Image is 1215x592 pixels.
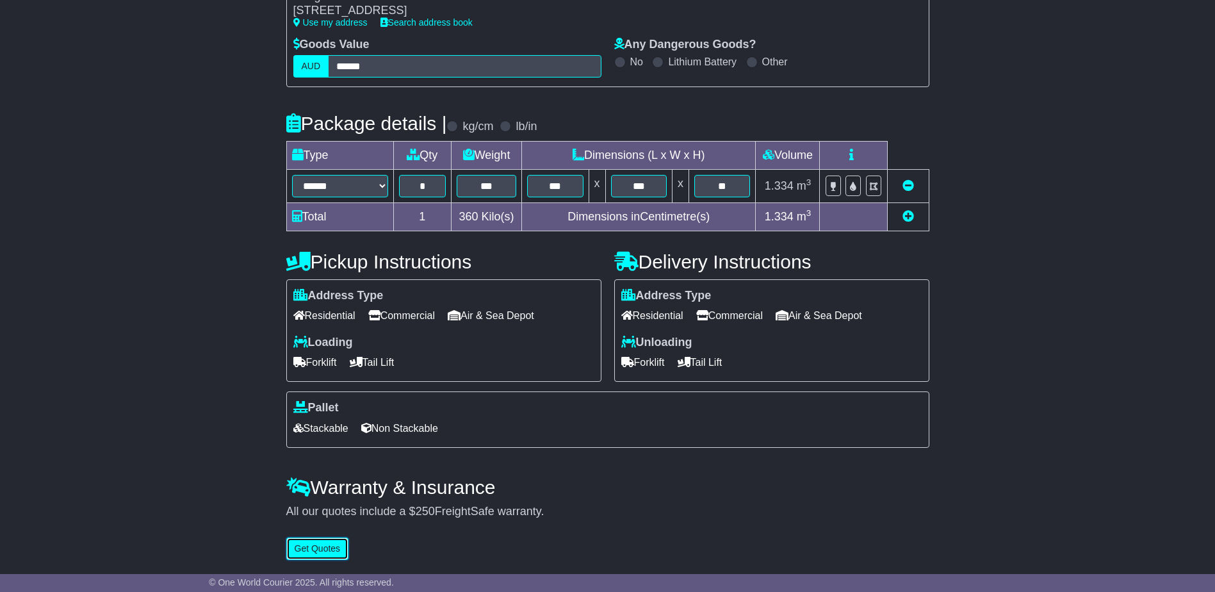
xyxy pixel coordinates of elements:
[762,56,788,68] label: Other
[459,210,478,223] span: 360
[209,577,394,588] span: © One World Courier 2025. All rights reserved.
[286,251,601,272] h4: Pickup Instructions
[286,505,929,519] div: All our quotes include a $ FreightSafe warranty.
[293,55,329,78] label: AUD
[293,352,337,372] span: Forklift
[286,141,393,169] td: Type
[293,418,348,438] span: Stackable
[350,352,395,372] span: Tail Lift
[621,289,712,303] label: Address Type
[614,251,929,272] h4: Delivery Instructions
[393,202,452,231] td: 1
[630,56,643,68] label: No
[393,141,452,169] td: Qty
[293,336,353,350] label: Loading
[452,141,522,169] td: Weight
[286,477,929,498] h4: Warranty & Insurance
[368,306,435,325] span: Commercial
[797,179,811,192] span: m
[416,505,435,518] span: 250
[293,17,368,28] a: Use my address
[380,17,473,28] a: Search address book
[293,38,370,52] label: Goods Value
[621,336,692,350] label: Unloading
[286,113,447,134] h4: Package details |
[286,538,349,560] button: Get Quotes
[902,210,914,223] a: Add new item
[589,169,605,202] td: x
[293,401,339,415] label: Pallet
[522,141,756,169] td: Dimensions (L x W x H)
[516,120,537,134] label: lb/in
[621,306,683,325] span: Residential
[806,177,811,187] sup: 3
[797,210,811,223] span: m
[293,4,578,18] div: [STREET_ADDRESS]
[293,289,384,303] label: Address Type
[286,202,393,231] td: Total
[614,38,756,52] label: Any Dangerous Goods?
[621,352,665,372] span: Forklift
[696,306,763,325] span: Commercial
[462,120,493,134] label: kg/cm
[806,208,811,218] sup: 3
[361,418,438,438] span: Non Stackable
[678,352,722,372] span: Tail Lift
[452,202,522,231] td: Kilo(s)
[756,141,820,169] td: Volume
[448,306,534,325] span: Air & Sea Depot
[765,210,794,223] span: 1.334
[672,169,689,202] td: x
[776,306,862,325] span: Air & Sea Depot
[522,202,756,231] td: Dimensions in Centimetre(s)
[668,56,737,68] label: Lithium Battery
[902,179,914,192] a: Remove this item
[765,179,794,192] span: 1.334
[293,306,355,325] span: Residential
